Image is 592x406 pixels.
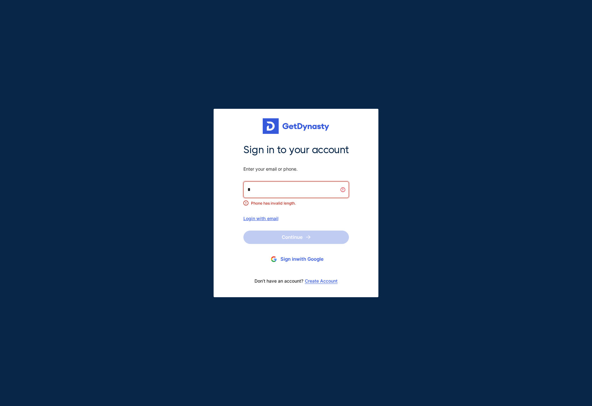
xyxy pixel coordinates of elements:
div: Don’t have an account? [243,274,349,288]
button: Sign inwith Google [243,253,349,265]
img: Get started for free with Dynasty Trust Company [263,118,329,134]
div: Login with email [243,216,349,221]
a: Create Account [305,278,338,284]
span: Phone has invalid length. [251,200,349,206]
span: Enter your email or phone. [243,166,349,172]
span: Sign in to your account [243,143,349,157]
